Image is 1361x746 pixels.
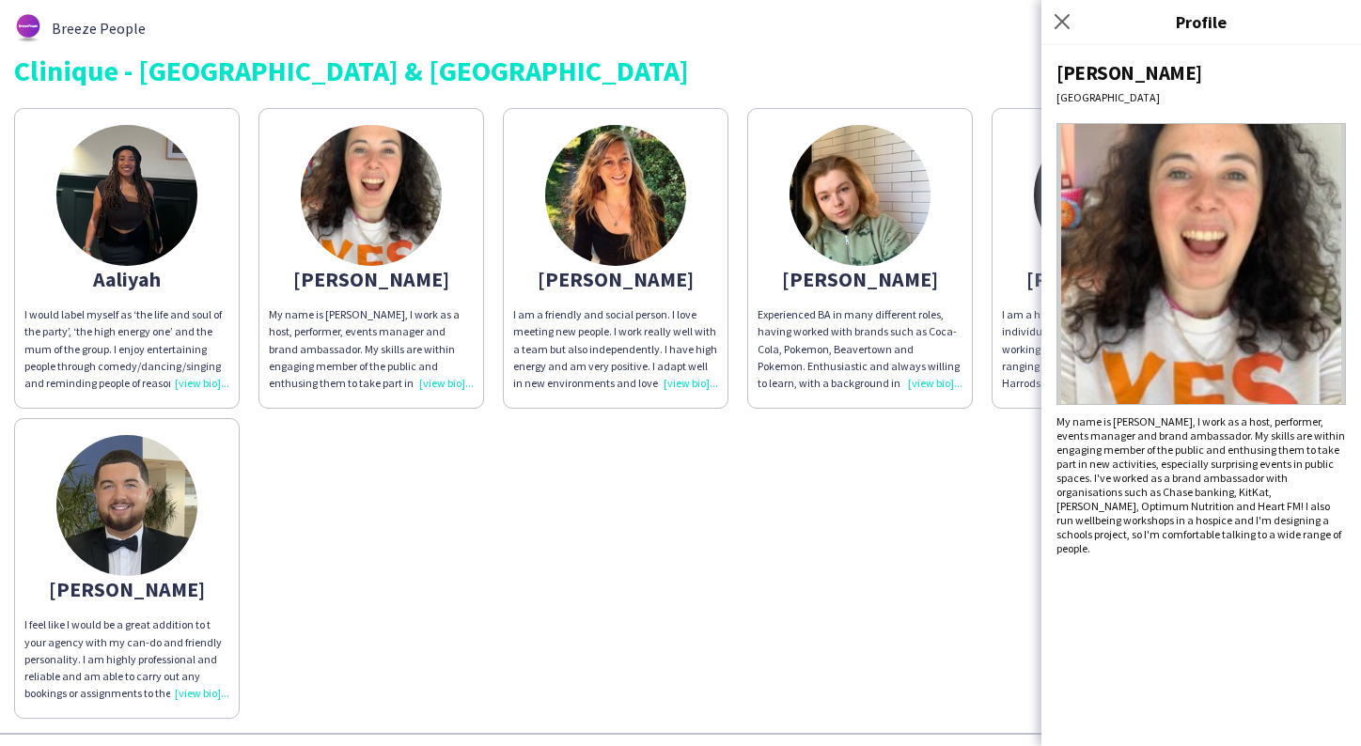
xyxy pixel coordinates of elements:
span: Breeze People [52,20,146,37]
div: [PERSON_NAME] [1056,60,1346,85]
div: [PERSON_NAME] [269,271,474,288]
div: [PERSON_NAME] [758,271,962,288]
img: thumb-62876bd588459.png [14,14,42,42]
div: [PERSON_NAME] [24,581,229,598]
div: My name is [PERSON_NAME], I work as a host, performer, events manager and brand ambassador. My sk... [1056,414,1346,555]
div: I feel like I would be a great addition to t your agency with my can-do and friendly personality.... [24,616,229,702]
div: [PERSON_NAME] [513,271,718,288]
img: thumb-61f1759cb4e20.jpeg [56,435,197,576]
img: thumb-684359c286def.png [1034,125,1175,266]
div: Aaliyah [24,271,229,288]
img: thumb-6691183c8461b.png [56,125,197,266]
img: Crew avatar or photo [1056,123,1346,405]
div: I am a hardworking, well-experienced individual. I have years of experience working in luxury ret... [1002,306,1207,392]
div: [GEOGRAPHIC_DATA] [1056,90,1346,104]
img: thumb-66ef193128407.jpeg [545,125,686,266]
img: thumb-65037ebc67093.jpg [790,125,931,266]
div: My name is [PERSON_NAME], I work as a host, performer, events manager and brand ambassador. My sk... [269,306,474,392]
div: I would label myself as ‘the life and soul of the party’, ‘the high energy one’ and the mum of th... [24,306,229,392]
h3: Profile [1041,9,1361,34]
div: Clinique - [GEOGRAPHIC_DATA] & [GEOGRAPHIC_DATA] [14,56,1347,85]
div: [PERSON_NAME] [1002,271,1207,288]
div: Experienced BA in many different roles, having worked with brands such as Coca-Cola, Pokemon, Bea... [758,306,962,392]
div: I am a friendly and social person. I love meeting new people. I work really well with a team but ... [513,306,718,392]
img: thumb-68a764dc44ec9.jpeg [301,125,442,266]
